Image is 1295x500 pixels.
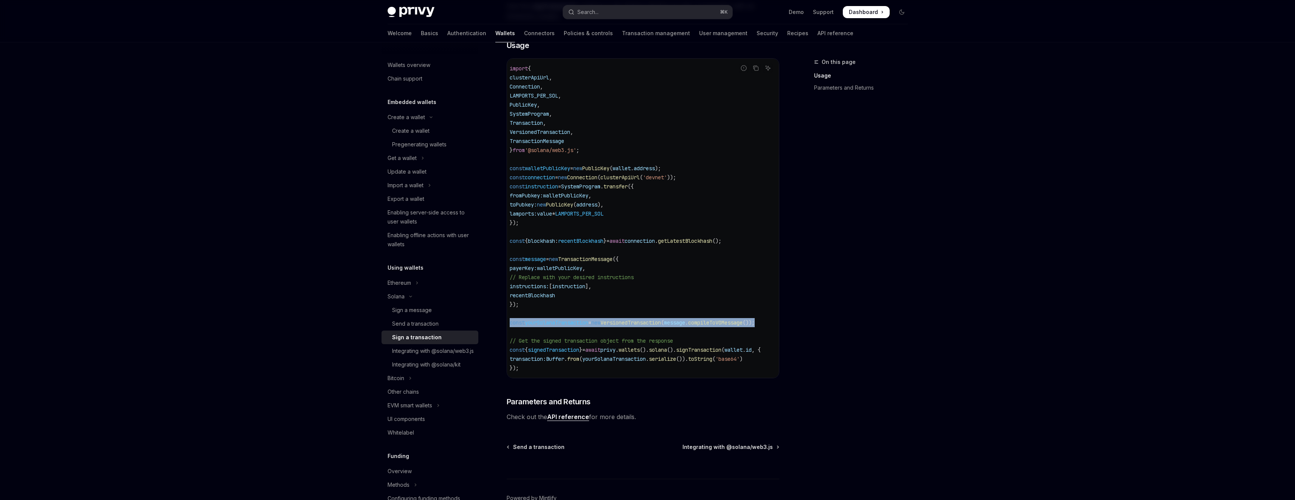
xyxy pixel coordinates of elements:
[664,319,685,326] span: message
[524,24,555,42] a: Connectors
[751,63,761,73] button: Copy the contents from the code block
[382,290,478,303] button: Toggle Solana section
[787,24,808,42] a: Recipes
[655,238,658,244] span: .
[388,24,412,42] a: Welcome
[558,92,561,99] span: ,
[388,467,412,476] div: Overview
[658,238,712,244] span: getLatestBlockhash
[382,303,478,317] a: Sign a message
[606,238,610,244] span: =
[843,6,890,18] a: Dashboard
[510,65,528,72] span: import
[510,110,549,117] span: SystemProgram
[667,346,676,353] span: ().
[510,319,525,326] span: const
[547,413,589,421] a: API reference
[688,356,712,362] span: toString
[388,452,409,461] h5: Funding
[570,165,573,172] span: =
[588,192,591,199] span: ,
[392,140,447,149] div: Pregenerating wallets
[510,201,537,208] span: toPubkey:
[382,138,478,151] a: Pregenerating wallets
[561,183,600,190] span: SystemProgram
[603,183,628,190] span: transfer
[610,238,625,244] span: await
[388,292,405,301] div: Solana
[382,179,478,192] button: Toggle Import a wallet section
[555,238,558,244] span: :
[543,192,588,199] span: walletPublicKey
[510,238,525,244] span: const
[634,165,655,172] span: address
[525,256,546,262] span: message
[613,165,631,172] span: wallet
[510,219,519,226] span: });
[507,396,591,407] span: Parameters and Returns
[510,174,525,181] span: const
[585,346,600,353] span: await
[510,292,555,299] span: recentBlockhash
[588,319,591,326] span: =
[721,346,724,353] span: (
[549,256,558,262] span: new
[447,24,486,42] a: Authentication
[382,464,478,478] a: Overview
[646,356,649,362] span: .
[600,346,616,353] span: privy
[667,174,676,181] span: ));
[817,24,853,42] a: API reference
[382,412,478,426] a: UI components
[763,63,773,73] button: Ask AI
[392,333,442,342] div: Sign a transaction
[510,337,673,344] span: // Get the signed transaction object from the response
[388,263,423,272] h5: Using wallets
[525,174,555,181] span: connection
[528,346,579,353] span: signedTransaction
[643,174,667,181] span: 'devnet'
[513,443,565,451] span: Send a transaction
[570,129,573,135] span: ,
[382,317,478,331] a: Send a transaction
[421,24,438,42] a: Basics
[546,201,573,208] span: PublicKey
[510,365,519,371] span: });
[525,319,588,326] span: yourSolanaTransaction
[743,319,755,326] span: ());
[752,346,761,353] span: , {
[388,167,426,176] div: Update a wallet
[382,276,478,290] button: Toggle Ethereum section
[558,174,567,181] span: new
[388,194,424,203] div: Export a wallet
[507,411,779,422] span: Check out the for more details.
[525,346,528,353] span: {
[388,98,436,107] h5: Embedded wallets
[814,82,914,94] a: Parameters and Returns
[582,356,646,362] span: yourSolanaTransaction
[549,283,552,290] span: [
[640,174,643,181] span: (
[564,356,567,362] span: .
[528,65,531,72] span: {
[682,443,773,451] span: Integrating with @solana/web3.js
[507,40,529,51] span: Usage
[552,283,585,290] span: instruction
[510,183,525,190] span: const
[510,283,549,290] span: instructions:
[582,265,585,272] span: ,
[495,24,515,42] a: Wallets
[392,126,430,135] div: Create a wallet
[619,346,640,353] span: wallets
[537,210,552,217] span: value
[510,346,525,353] span: const
[388,401,432,410] div: EVM smart wallets
[510,74,549,81] span: clusterApiUrl
[382,206,478,228] a: Enabling server-side access to user wallets
[537,101,540,108] span: ,
[510,192,543,199] span: fromPubkey:
[600,174,640,181] span: clusterApiUrl
[600,319,661,326] span: VersionedTransaction
[676,346,721,353] span: signTransaction
[382,399,478,412] button: Toggle EVM smart wallets section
